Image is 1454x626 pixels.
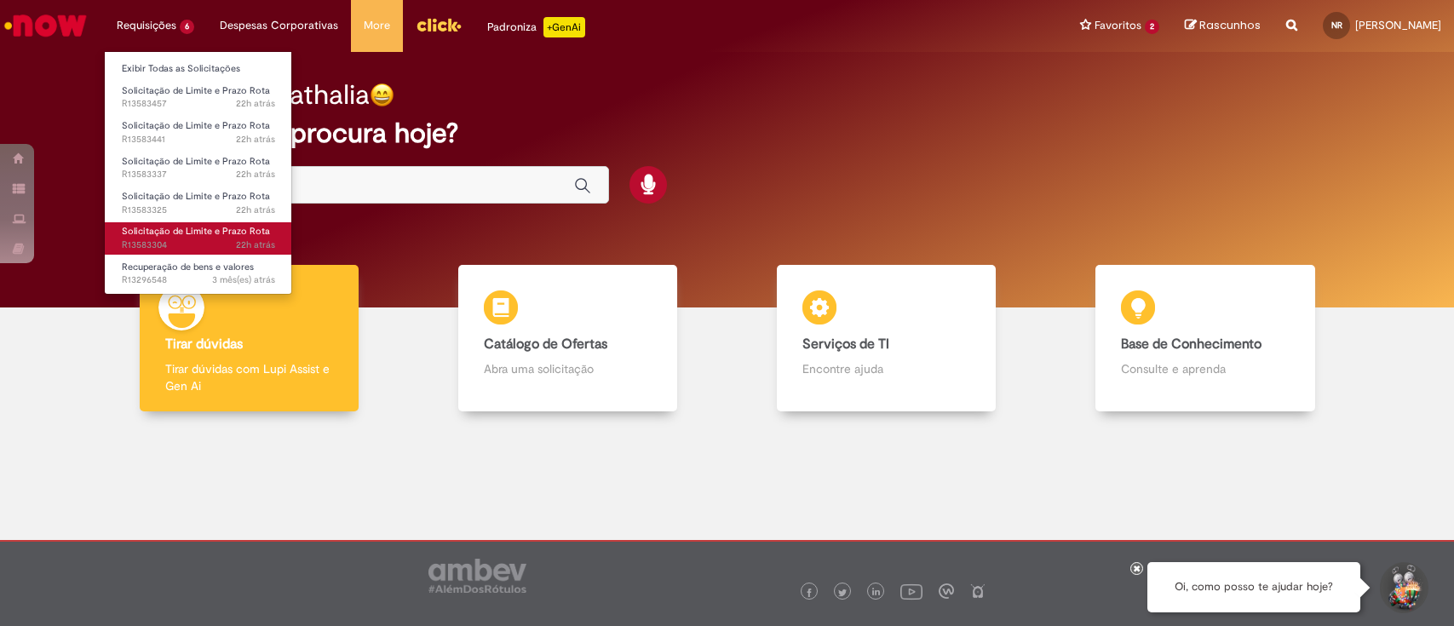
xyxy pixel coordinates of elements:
[1121,336,1261,353] b: Base de Conhecimento
[1377,562,1428,613] button: Iniciar Conversa de Suporte
[970,583,986,599] img: logo_footer_naosei.png
[1046,265,1365,412] a: Base de Conhecimento Consulte e aprenda
[416,12,462,37] img: click_logo_yellow_360x200.png
[900,580,922,602] img: logo_footer_youtube.png
[1147,562,1360,612] div: Oi, como posso te ajudar hoje?
[236,133,275,146] span: 22h atrás
[236,168,275,181] time: 30/09/2025 17:40:12
[236,97,275,110] time: 30/09/2025 18:00:42
[122,238,275,252] span: R13583304
[117,17,176,34] span: Requisições
[1199,17,1261,33] span: Rascunhos
[236,97,275,110] span: 22h atrás
[105,187,292,219] a: Aberto R13583325 : Solicitação de Limite e Prazo Rota
[104,51,292,295] ul: Requisições
[1331,20,1342,31] span: NR
[236,204,275,216] time: 30/09/2025 17:38:26
[1121,360,1289,377] p: Consulte e aprenda
[137,118,1317,148] h2: O que você procura hoje?
[212,273,275,286] time: 15/07/2025 17:17:05
[428,559,526,593] img: logo_footer_ambev_rotulo_gray.png
[1095,17,1141,34] span: Favoritos
[236,238,275,251] time: 30/09/2025 17:35:43
[872,588,881,598] img: logo_footer_linkedin.png
[364,17,390,34] span: More
[727,265,1046,412] a: Serviços de TI Encontre ajuda
[122,84,270,97] span: Solicitação de Limite e Prazo Rota
[484,360,652,377] p: Abra uma solicitação
[236,238,275,251] span: 22h atrás
[370,83,394,107] img: happy-face.png
[122,155,270,168] span: Solicitação de Limite e Prazo Rota
[122,273,275,287] span: R13296548
[802,336,889,353] b: Serviços de TI
[122,168,275,181] span: R13583337
[122,97,275,111] span: R13583457
[802,360,970,377] p: Encontre ajuda
[122,190,270,203] span: Solicitação de Limite e Prazo Rota
[838,589,847,597] img: logo_footer_twitter.png
[89,265,408,412] a: Tirar dúvidas Tirar dúvidas com Lupi Assist e Gen Ai
[105,222,292,254] a: Aberto R13583304 : Solicitação de Limite e Prazo Rota
[212,273,275,286] span: 3 mês(es) atrás
[805,589,813,597] img: logo_footer_facebook.png
[220,17,338,34] span: Despesas Corporativas
[165,336,243,353] b: Tirar dúvidas
[122,225,270,238] span: Solicitação de Limite e Prazo Rota
[105,82,292,113] a: Aberto R13583457 : Solicitação de Limite e Prazo Rota
[122,119,270,132] span: Solicitação de Limite e Prazo Rota
[236,133,275,146] time: 30/09/2025 17:58:34
[180,20,194,34] span: 6
[236,168,275,181] span: 22h atrás
[939,583,954,599] img: logo_footer_workplace.png
[408,265,727,412] a: Catálogo de Ofertas Abra uma solicitação
[105,152,292,184] a: Aberto R13583337 : Solicitação de Limite e Prazo Rota
[484,336,607,353] b: Catálogo de Ofertas
[1145,20,1159,34] span: 2
[236,204,275,216] span: 22h atrás
[105,60,292,78] a: Exibir Todas as Solicitações
[122,133,275,146] span: R13583441
[105,258,292,290] a: Aberto R13296548 : Recuperação de bens e valores
[1355,18,1441,32] span: [PERSON_NAME]
[122,204,275,217] span: R13583325
[2,9,89,43] img: ServiceNow
[1185,18,1261,34] a: Rascunhos
[165,360,333,394] p: Tirar dúvidas com Lupi Assist e Gen Ai
[105,117,292,148] a: Aberto R13583441 : Solicitação de Limite e Prazo Rota
[122,261,254,273] span: Recuperação de bens e valores
[543,17,585,37] p: +GenAi
[487,17,585,37] div: Padroniza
